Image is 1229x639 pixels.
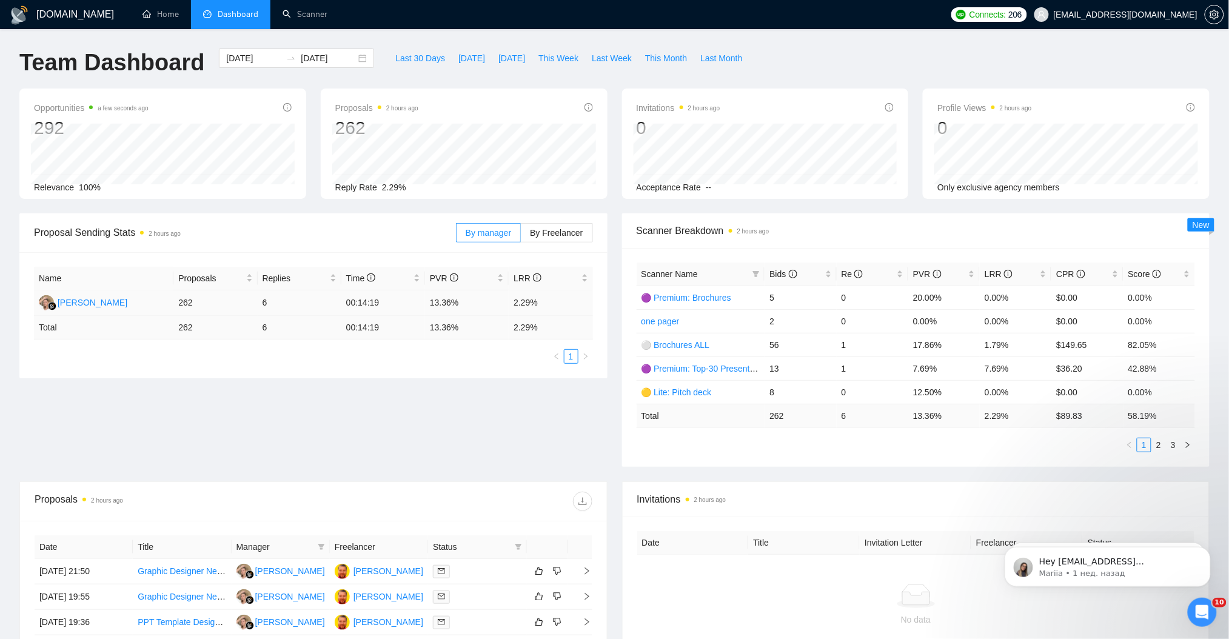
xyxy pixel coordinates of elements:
[450,273,458,282] span: info-circle
[1077,270,1085,278] span: info-circle
[430,273,458,283] span: PVR
[386,105,418,112] time: 2 hours ago
[842,269,863,279] span: Re
[438,618,445,626] span: mail
[1051,333,1123,356] td: $149.65
[335,101,418,115] span: Proposals
[138,617,340,627] a: PPT Template Design Based on Existing Presentation
[246,596,254,604] img: gigradar-bm.png
[694,49,749,68] button: Last Month
[530,228,583,238] span: By Freelancer
[335,617,423,626] a: JN[PERSON_NAME]
[283,9,327,19] a: searchScanner
[515,543,522,550] span: filter
[246,570,254,579] img: gigradar-bm.png
[1124,333,1195,356] td: 82.05%
[1151,438,1166,452] li: 2
[286,53,296,63] span: to
[39,295,54,310] img: VZ
[133,610,231,635] td: PPT Template Design Based on Existing Presentation
[748,531,860,555] th: Title
[346,273,375,283] span: Time
[532,564,546,578] button: like
[1122,438,1137,452] li: Previous Page
[647,613,1185,626] div: No data
[1004,270,1013,278] span: info-circle
[837,333,908,356] td: 1
[765,309,836,333] td: 2
[538,52,578,65] span: This Week
[341,316,425,340] td: 00:14:19
[318,543,325,550] span: filter
[837,286,908,309] td: 0
[509,290,592,316] td: 2.29%
[980,333,1051,356] td: 1.79%
[592,52,632,65] span: Last Week
[752,270,760,278] span: filter
[258,267,341,290] th: Replies
[637,101,720,115] span: Invitations
[512,538,524,556] span: filter
[149,230,181,237] time: 2 hours ago
[34,225,456,240] span: Proposal Sending Stats
[985,269,1013,279] span: LRR
[458,52,485,65] span: [DATE]
[535,566,543,576] span: like
[1167,438,1180,452] a: 3
[1051,404,1123,427] td: $ 89.83
[908,309,980,333] td: 0.00%
[1152,438,1165,452] a: 2
[860,531,971,555] th: Invitation Letter
[218,9,258,19] span: Dashboard
[466,228,511,238] span: By manager
[637,492,1195,507] span: Invitations
[173,290,257,316] td: 262
[395,52,445,65] span: Last 30 Days
[908,356,980,380] td: 7.69%
[236,589,252,604] img: VZ
[769,269,797,279] span: Bids
[330,535,428,559] th: Freelancer
[283,103,292,112] span: info-circle
[19,49,204,77] h1: Team Dashboard
[258,290,341,316] td: 6
[1056,269,1085,279] span: CPR
[286,53,296,63] span: swap-right
[789,270,797,278] span: info-circle
[1124,356,1195,380] td: 42.88%
[573,618,591,626] span: right
[236,566,325,575] a: VZ[PERSON_NAME]
[353,590,423,603] div: [PERSON_NAME]
[382,182,406,192] span: 2.29%
[980,356,1051,380] td: 7.69%
[341,290,425,316] td: 00:14:19
[1000,105,1032,112] time: 2 hours ago
[637,182,702,192] span: Acceptance Rate
[688,105,720,112] time: 2 hours ago
[498,52,525,65] span: [DATE]
[35,535,133,559] th: Date
[315,538,327,556] span: filter
[178,272,243,285] span: Proposals
[438,567,445,575] span: mail
[584,103,593,112] span: info-circle
[1180,438,1195,452] button: right
[1008,8,1022,21] span: 206
[1205,10,1224,19] a: setting
[694,497,726,503] time: 2 hours ago
[335,566,423,575] a: JN[PERSON_NAME]
[837,404,908,427] td: 6
[35,610,133,635] td: [DATE] 19:36
[937,101,1032,115] span: Profile Views
[550,589,564,604] button: dislike
[425,316,509,340] td: 13.36 %
[533,273,541,282] span: info-circle
[553,592,561,601] span: dislike
[367,273,375,282] span: info-circle
[492,49,532,68] button: [DATE]
[553,353,560,360] span: left
[335,589,350,604] img: JN
[34,267,173,290] th: Name
[263,272,327,285] span: Replies
[956,10,966,19] img: upwork-logo.png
